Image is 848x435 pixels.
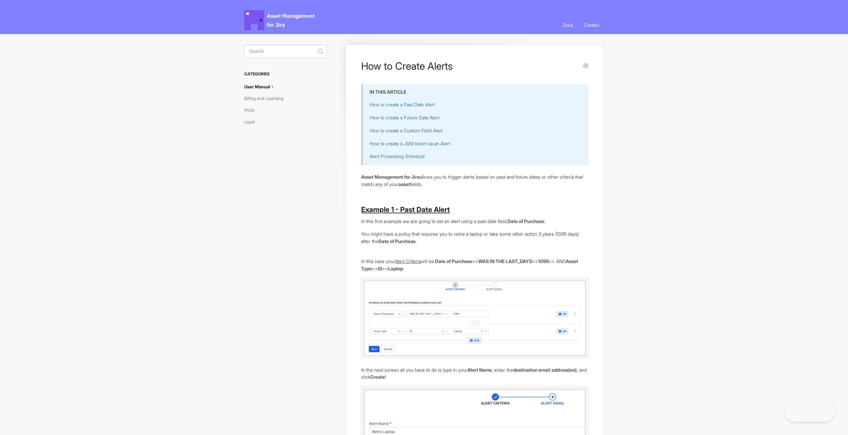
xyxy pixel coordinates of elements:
[388,266,403,271] b: Laptop
[583,63,588,70] a: Print this Article
[361,218,588,225] p: In this first example we are going to set an alert using a past date field, .
[467,367,492,373] b: Alert Name
[370,102,435,107] a: How to create a Past Date Alert
[370,374,385,380] b: Create
[370,89,407,95] b: IN THIS ARTICLE
[478,258,532,264] b: WAS IN THE LAST_DAYS
[395,258,421,264] u: Alert Criteria
[370,153,425,159] a: Alert Processing Schedule
[361,205,450,214] b: Example 1 - Past Date Alert
[361,366,588,381] p: In the next screen all you have to do is type in your , enter the , and click !
[538,258,549,264] b: 1095
[507,218,544,224] b: Date of Purchase
[785,402,835,422] iframe: Toggle Customer Support
[361,278,588,358] img: PTqcOlVW2qoDpwN9QtCRu2E-4N69Hx8iWVAj3Ghug_S9mQP_Wl276kkBwHc4bUt0eUA4bcEVtQZAaaSDksuxiZ06Fkn8XIh-7...
[361,174,420,180] b: Asset Management for Jira
[361,60,578,72] h1: How to Create Alerts
[244,45,327,58] input: Search
[378,266,382,271] b: IS
[244,10,316,30] span: Asset Management for Jira Docs
[370,115,439,120] a: How to create a Future Date Alert
[558,16,578,34] a: Docs
[435,258,472,264] b: Date of Purchase
[513,367,577,373] b: destination email address(es)
[441,128,442,133] a: t
[379,238,416,244] b: Date of Purchase
[370,141,450,146] a: How to create a JSM ticket via an Alert
[399,181,410,187] b: asset
[579,16,604,34] a: Contact
[361,258,588,272] p: In this case your will be: >> >> >> AND >> >>
[244,93,289,104] a: Billing and Licensing
[244,68,327,80] h3: Categories
[361,230,588,245] p: You might have a policy that requires you to retire a laptop or take some other action 3 years (1...
[244,116,260,127] a: Legal
[370,128,441,133] a: How to create a Custom Field Aler
[244,105,260,115] a: FAQs
[244,81,281,92] a: User Manual
[361,173,588,188] p: allows you to trigger alerts based on past and future dates or other criteria that match any of y...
